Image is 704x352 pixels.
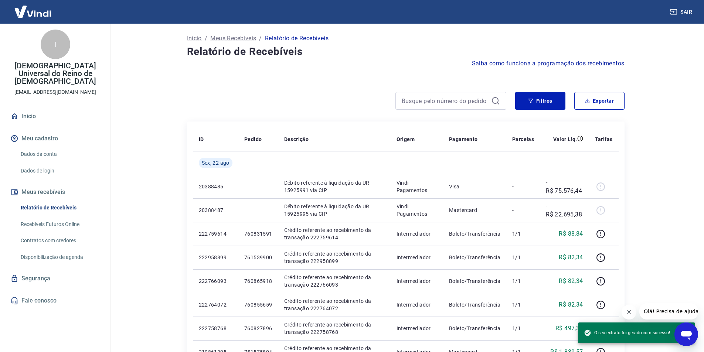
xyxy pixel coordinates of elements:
[515,92,565,110] button: Filtros
[199,183,232,190] p: 20388485
[244,301,272,308] p: 760855659
[674,322,698,346] iframe: Botão para abrir a janela de mensagens
[199,301,232,308] p: 222764072
[449,277,500,285] p: Boleto/Transferência
[574,92,625,110] button: Exportar
[259,34,262,43] p: /
[595,136,613,143] p: Tarifas
[512,277,534,285] p: 1/1
[199,277,232,285] p: 222766093
[555,324,583,333] p: R$ 497,30
[397,203,437,218] p: Vindi Pagamentos
[397,136,415,143] p: Origem
[397,325,437,332] p: Intermediador
[6,62,105,85] p: [DEMOGRAPHIC_DATA] Universal do Reino de [DEMOGRAPHIC_DATA]
[284,321,385,336] p: Crédito referente ao recebimento da transação 222758768
[472,59,625,68] a: Saiba como funciona a programação dos recebimentos
[397,254,437,261] p: Intermediador
[622,305,636,319] iframe: Fechar mensagem
[199,254,232,261] p: 222958899
[199,325,232,332] p: 222758768
[18,217,102,232] a: Recebíveis Futuros Online
[9,0,57,23] img: Vindi
[397,230,437,237] p: Intermediador
[397,301,437,308] p: Intermediador
[449,325,500,332] p: Boleto/Transferência
[546,178,583,195] p: -R$ 75.576,44
[449,301,500,308] p: Boleto/Transferência
[284,297,385,312] p: Crédito referente ao recebimento da transação 222764072
[18,200,102,215] a: Relatório de Recebíveis
[199,136,204,143] p: ID
[284,226,385,241] p: Crédito referente ao recebimento da transação 222759614
[559,253,583,262] p: R$ 82,34
[397,179,437,194] p: Vindi Pagamentos
[4,5,62,11] span: Olá! Precisa de ajuda?
[244,277,272,285] p: 760865918
[284,203,385,218] p: Débito referente à liquidação da UR 15925995 via CIP
[210,34,256,43] a: Meus Recebíveis
[512,301,534,308] p: 1/1
[9,293,102,309] a: Fale conosco
[18,233,102,248] a: Contratos com credores
[9,184,102,200] button: Meus recebíveis
[512,230,534,237] p: 1/1
[199,230,232,237] p: 222759614
[449,136,478,143] p: Pagamento
[559,229,583,238] p: R$ 88,84
[449,206,500,214] p: Mastercard
[553,136,577,143] p: Valor Líq.
[244,254,272,261] p: 761539900
[244,325,272,332] p: 760827896
[512,183,534,190] p: -
[449,230,500,237] p: Boleto/Transferência
[449,254,500,261] p: Boleto/Transferência
[584,329,670,336] span: O seu extrato foi gerado com sucesso!
[284,136,309,143] p: Descrição
[512,254,534,261] p: 1/1
[18,147,102,162] a: Dados da conta
[284,179,385,194] p: Débito referente à liquidação da UR 15925991 via CIP
[546,201,583,219] p: -R$ 22.695,38
[512,325,534,332] p: 1/1
[187,34,202,43] a: Início
[14,88,96,96] p: [EMAIL_ADDRESS][DOMAIN_NAME]
[18,163,102,178] a: Dados de login
[9,130,102,147] button: Meu cadastro
[284,274,385,288] p: Crédito referente ao recebimento da transação 222766093
[199,206,232,214] p: 20388487
[397,277,437,285] p: Intermediador
[187,44,625,59] h4: Relatório de Recebíveis
[244,230,272,237] p: 760831591
[9,108,102,124] a: Início
[41,30,70,59] div: I
[559,277,583,286] p: R$ 82,34
[284,250,385,265] p: Crédito referente ao recebimento da transação 222958899
[669,5,695,19] button: Sair
[244,136,262,143] p: Pedido
[18,250,102,265] a: Disponibilização de agenda
[639,303,698,319] iframe: Mensagem da empresa
[265,34,329,43] p: Relatório de Recebíveis
[559,300,583,309] p: R$ 82,34
[449,183,500,190] p: Visa
[512,136,534,143] p: Parcelas
[205,34,207,43] p: /
[202,159,229,167] span: Sex, 22 ago
[9,270,102,287] a: Segurança
[402,95,488,106] input: Busque pelo número do pedido
[512,206,534,214] p: -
